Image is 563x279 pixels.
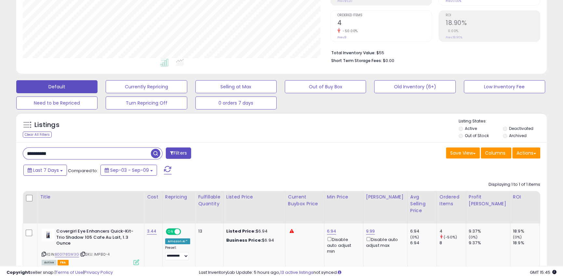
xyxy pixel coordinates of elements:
span: OFF [180,229,190,235]
label: Deactivated [509,126,533,131]
button: Old Inventory (6+) [374,80,455,93]
small: (0%) [410,235,419,240]
div: ROI [513,194,537,200]
button: Columns [481,147,511,159]
div: Listed Price [226,194,282,200]
div: ASIN: [42,228,139,264]
strong: Copyright [7,269,30,275]
small: (0%) [513,235,522,240]
button: Last 7 Days [23,165,67,176]
div: Last InventoryLab Update: 5 hours ago, not synced. [199,270,556,276]
label: Active [465,126,477,131]
span: Compared to: [68,168,98,174]
div: [PERSON_NAME] [366,194,405,200]
button: Currently Repricing [106,80,187,93]
div: Clear All Filters [23,132,52,138]
div: Ordered Items [439,194,463,207]
div: seller snap | | [7,270,113,276]
div: Fulfillable Quantity [198,194,220,207]
div: Repricing [165,194,193,200]
small: Prev: 8 [337,35,346,39]
button: Low Inventory Fee [464,80,545,93]
button: 0 orders 7 days [195,96,277,109]
span: ON [166,229,175,235]
div: 9.37% [469,228,510,234]
button: Out of Buy Box [285,80,366,93]
div: Avg Selling Price [410,194,434,214]
div: 18.9% [513,240,539,246]
div: 6.94 [410,228,437,234]
small: -50.00% [340,29,358,33]
li: $55 [331,48,535,56]
span: Columns [485,150,505,156]
button: Sep-03 - Sep-09 [100,165,157,176]
div: Disable auto adjust min [327,236,358,254]
label: Archived [509,133,527,138]
h5: Listings [34,120,59,130]
div: Min Price [327,194,360,200]
b: Total Inventory Value: [331,50,375,56]
div: 8 [439,240,466,246]
span: 2025-09-17 15:45 GMT [530,269,556,275]
div: Cost [147,194,160,200]
button: Turn Repricing Off [106,96,187,109]
span: FBA [58,260,69,265]
label: Out of Stock [465,133,489,138]
span: Sep-03 - Sep-09 [110,167,149,173]
small: (0%) [469,235,478,240]
small: (-50%) [444,235,457,240]
b: Business Price: [226,237,262,243]
div: Preset: [165,246,190,260]
div: Title [40,194,141,200]
a: Terms of Use [56,269,83,275]
small: Prev: 18.90% [446,35,462,39]
span: | SKU: IMP80-4 [80,252,110,257]
div: 4 [439,228,466,234]
div: Disable auto adjust max [366,236,402,248]
div: Current Buybox Price [288,194,321,207]
h2: 18.90% [446,19,540,28]
span: $0.00 [383,57,394,64]
img: 31aUTk7MduL._SL40_.jpg [42,228,55,241]
a: Privacy Policy [84,269,113,275]
span: ROI [446,14,540,17]
a: 3.44 [147,228,157,235]
a: 9.99 [366,228,375,235]
button: Actions [512,147,540,159]
b: Covergirl Eye Enhancers Quick-Kit-Trio Shadow 105 Cafe Au Lait, 1.3 Ounce [56,228,135,248]
button: Save View [446,147,480,159]
div: $6.94 [226,228,280,234]
span: Ordered Items [337,14,432,17]
a: 13 active listings [280,269,313,275]
button: Filters [166,147,191,159]
b: Listed Price: [226,228,256,234]
p: Listing States: [459,118,547,124]
button: Default [16,80,98,93]
div: 13 [198,228,218,234]
div: 6.94 [410,240,437,246]
button: Selling at Max [195,80,277,93]
div: $6.94 [226,237,280,243]
span: All listings currently available for purchase on Amazon [42,260,57,265]
button: Need to be Repriced [16,96,98,109]
div: 9.37% [469,240,510,246]
div: 18.9% [513,228,539,234]
a: 6.94 [327,228,336,235]
b: Short Term Storage Fees: [331,58,382,63]
div: Displaying 1 to 1 of 1 items [489,182,540,188]
div: Amazon AI * [165,238,190,244]
div: Profit [PERSON_NAME] [469,194,507,207]
small: 0.00% [446,29,459,33]
h2: 4 [337,19,432,28]
span: Last 7 Days [33,167,59,173]
a: B00178SW3G [55,252,79,257]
